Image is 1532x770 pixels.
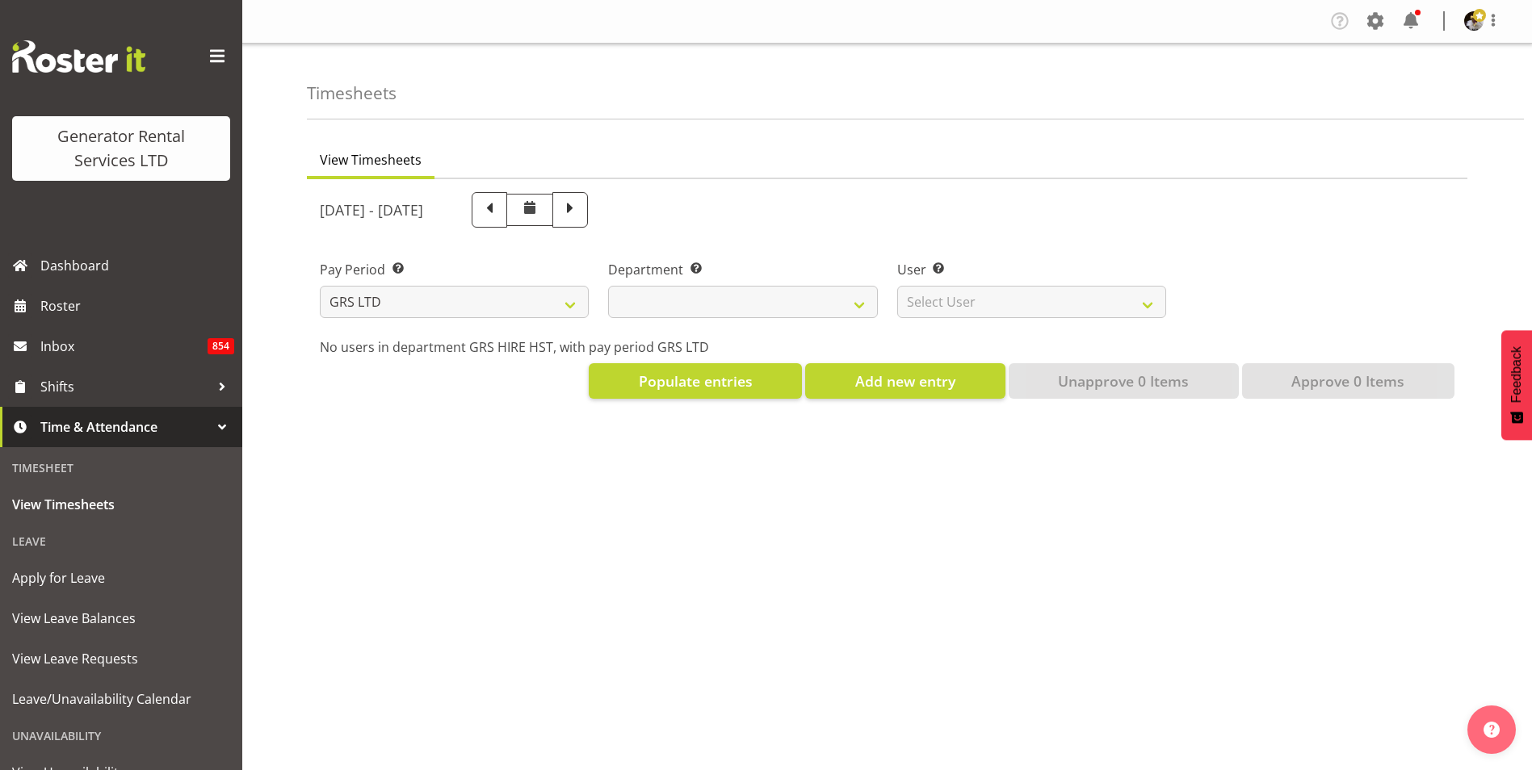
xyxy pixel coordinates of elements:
[12,687,230,711] span: Leave/Unavailability Calendar
[4,451,238,484] div: Timesheet
[608,260,877,279] label: Department
[897,260,1166,279] label: User
[855,370,955,391] span: Add new entry
[12,40,145,73] img: Rosterit website logo
[589,363,802,399] button: Populate entries
[4,484,238,525] a: View Timesheets
[12,647,230,671] span: View Leave Requests
[40,253,234,278] span: Dashboard
[4,558,238,598] a: Apply for Leave
[40,375,210,399] span: Shifts
[1464,11,1484,31] img: andrew-crenfeldtab2e0c3de70d43fd7286f7b271d34304.png
[639,370,753,391] span: Populate entries
[805,363,1005,399] button: Add new entry
[40,415,210,439] span: Time & Attendance
[28,124,214,173] div: Generator Rental Services LTD
[12,566,230,590] span: Apply for Leave
[320,150,422,169] span: View Timesheets
[1509,346,1524,403] span: Feedback
[1291,370,1404,391] span: Approve 0 Items
[4,598,238,638] a: View Leave Balances
[1009,363,1239,399] button: Unapprove 0 Items
[320,337,1454,357] p: No users in department GRS HIRE HST, with pay period GRS LTD
[12,606,230,630] span: View Leave Balances
[320,201,423,219] h5: [DATE] - [DATE]
[320,260,589,279] label: Pay Period
[4,525,238,558] div: Leave
[307,84,397,103] h4: Timesheets
[1242,363,1454,399] button: Approve 0 Items
[4,679,238,719] a: Leave/Unavailability Calendar
[208,338,234,354] span: 854
[1058,370,1189,391] span: Unapprove 0 Items
[40,294,234,318] span: Roster
[1501,330,1532,440] button: Feedback - Show survey
[4,638,238,679] a: View Leave Requests
[40,334,208,358] span: Inbox
[4,719,238,752] div: Unavailability
[1484,722,1500,738] img: help-xxl-2.png
[12,492,230,517] span: View Timesheets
